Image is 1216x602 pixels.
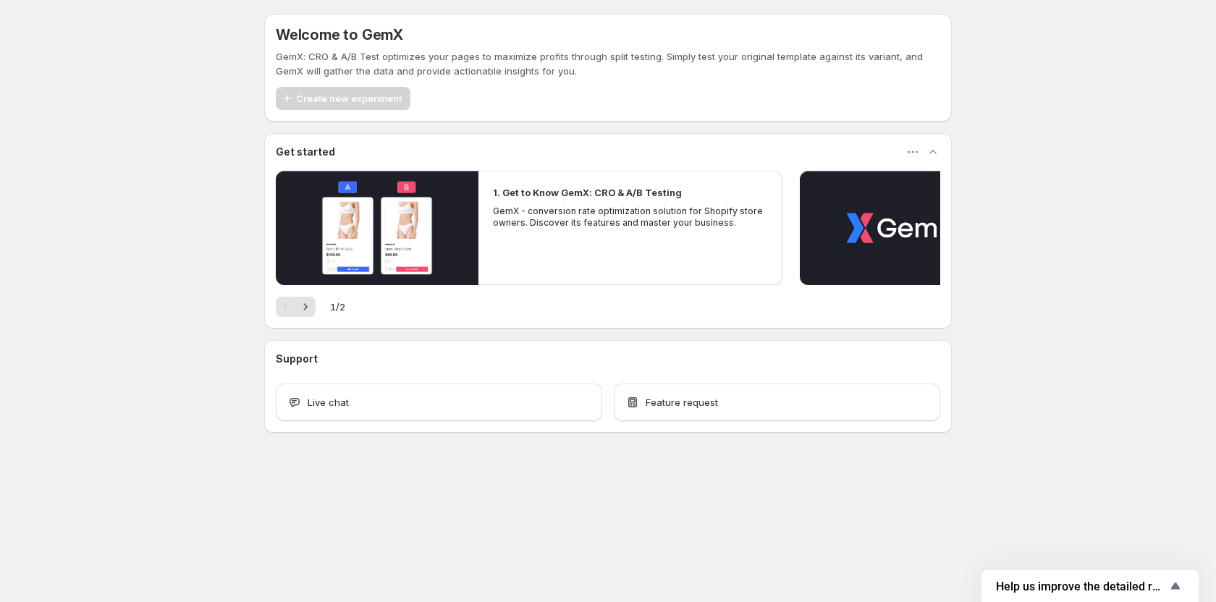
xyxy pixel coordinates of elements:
h3: Support [276,352,318,366]
span: Live chat [308,395,349,410]
h3: Get started [276,145,335,159]
h5: Welcome to GemX [276,26,403,43]
span: Help us improve the detailed report for A/B campaigns [996,580,1167,593]
button: Next [295,297,316,317]
button: Play video [800,171,1002,285]
span: 1 / 2 [330,300,345,314]
span: Feature request [646,395,718,410]
p: GemX - conversion rate optimization solution for Shopify store owners. Discover its features and ... [493,205,768,229]
nav: Pagination [276,297,316,317]
button: Play video [276,171,478,285]
p: GemX: CRO & A/B Test optimizes your pages to maximize profits through split testing. Simply test ... [276,49,940,78]
h2: 1. Get to Know GemX: CRO & A/B Testing [493,185,682,200]
button: Show survey - Help us improve the detailed report for A/B campaigns [996,577,1184,595]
